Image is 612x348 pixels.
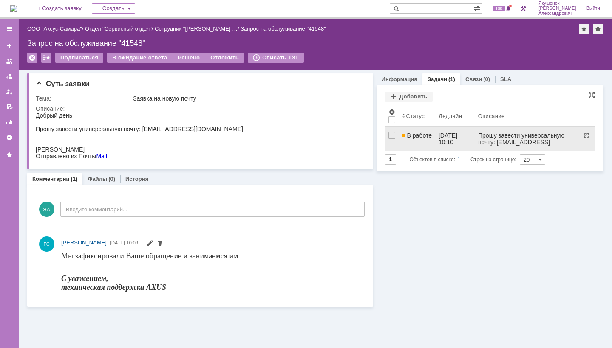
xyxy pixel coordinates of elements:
span: [PERSON_NAME] [61,239,107,246]
div: Описание: [36,105,363,112]
a: Файлы [88,176,107,182]
a: Перейти в интерфейс администратора [518,3,528,14]
div: Описание [478,113,505,119]
div: Статус [406,113,425,119]
span: Объектов в списке: [410,157,455,163]
div: (0) [108,176,115,182]
div: (0) [483,76,490,82]
a: Мои заявки [3,85,16,98]
div: Тема: [36,95,131,102]
div: / [85,25,155,32]
a: Создать заявку [3,39,16,53]
div: Заявка на новую почту [133,95,361,102]
i: Строк на странице: [410,154,516,165]
div: Запрос на обслуживание "41548" [241,25,326,32]
th: Статус [399,105,435,127]
a: Связи [465,76,482,82]
div: / [155,25,241,32]
span: Настройки [388,109,395,115]
span: Удалить [157,241,164,247]
span: Расширенный поиск [473,4,482,12]
a: В работе [399,127,435,151]
div: [DATE] 10:10 [439,132,459,146]
th: Дедлайн [435,105,475,127]
a: [DATE] 10:10 [435,127,475,151]
a: Комментарии [32,176,70,182]
div: Дедлайн [439,113,462,119]
a: Mail [60,41,71,48]
span: Александрович [538,11,576,16]
span: Разорвать связь [583,132,590,139]
div: 1 [457,154,460,165]
div: Удалить [27,53,37,63]
a: Отчеты [3,115,16,129]
div: Создать [92,3,135,14]
div: Работа с массовостью [41,53,51,63]
span: ЯА [39,202,54,217]
div: Сделать домашней страницей [593,24,603,34]
div: Запрос на обслуживание "41548" [27,39,603,48]
span: 10:09 [127,240,139,245]
span: 100 [493,6,505,11]
a: Заявки в моей ответственности [3,70,16,83]
span: В работе [402,132,432,139]
div: На всю страницу [588,92,595,98]
a: Задачи [428,76,447,82]
span: [DATE] [110,240,125,245]
span: Суть заявки [36,80,89,88]
a: История [125,176,148,182]
a: Настройки [3,131,16,144]
a: Перейти на домашнюю страницу [10,5,17,12]
div: (1) [71,176,78,182]
a: Заявки на командах [3,54,16,68]
a: Информация [382,76,417,82]
img: logo [10,5,17,12]
div: / [27,25,85,32]
a: Мои согласования [3,100,16,114]
a: Отдел "Сервисный отдел" [85,25,152,32]
div: (1) [448,76,455,82]
a: Сотрудник "[PERSON_NAME] … [155,25,238,32]
a: [PERSON_NAME] [61,239,107,247]
span: [PERSON_NAME] [538,6,576,11]
span: Редактировать [147,241,153,247]
span: Якушенок [538,1,576,6]
a: ООО "Аксус-Самара" [27,25,82,32]
div: Добавить в избранное [579,24,589,34]
a: SLA [500,76,511,82]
